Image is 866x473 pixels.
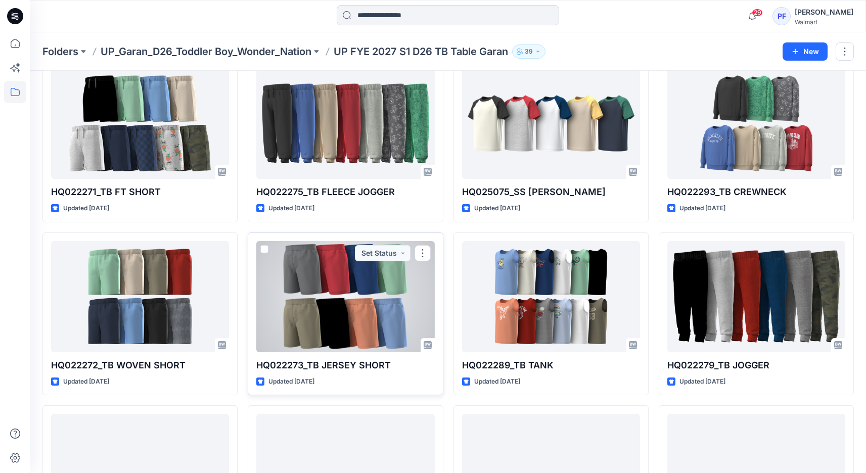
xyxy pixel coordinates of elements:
[51,185,229,199] p: HQ022271_TB FT SHORT
[795,18,853,26] div: Walmart
[268,376,314,387] p: Updated [DATE]
[474,376,520,387] p: Updated [DATE]
[462,241,640,352] a: HQ022289_TB TANK
[667,185,845,199] p: HQ022293_TB CREWNECK
[525,46,533,57] p: 39
[667,68,845,179] a: HQ022293_TB CREWNECK
[101,44,311,59] a: UP_Garan_D26_Toddler Boy_Wonder_Nation
[256,68,434,179] a: HQ022275_TB FLEECE JOGGER
[783,42,828,61] button: New
[667,241,845,352] a: HQ022279_TB JOGGER
[752,9,763,17] span: 29
[51,241,229,352] a: HQ022272_TB WOVEN SHORT
[795,6,853,18] div: [PERSON_NAME]
[63,376,109,387] p: Updated [DATE]
[63,203,109,214] p: Updated [DATE]
[51,358,229,372] p: HQ022272_TB WOVEN SHORT
[679,376,725,387] p: Updated [DATE]
[268,203,314,214] p: Updated [DATE]
[51,68,229,179] a: HQ022271_TB FT SHORT
[256,185,434,199] p: HQ022275_TB FLEECE JOGGER
[256,358,434,372] p: HQ022273_TB JERSEY SHORT
[679,203,725,214] p: Updated [DATE]
[462,68,640,179] a: HQ025075_SS RAGLAN TEE
[512,44,545,59] button: 39
[667,358,845,372] p: HQ022279_TB JOGGER
[474,203,520,214] p: Updated [DATE]
[462,358,640,372] p: HQ022289_TB TANK
[772,7,791,25] div: PF
[462,185,640,199] p: HQ025075_SS [PERSON_NAME]
[334,44,508,59] p: UP FYE 2027 S1 D26 TB Table Garan
[256,241,434,352] a: HQ022273_TB JERSEY SHORT
[42,44,78,59] a: Folders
